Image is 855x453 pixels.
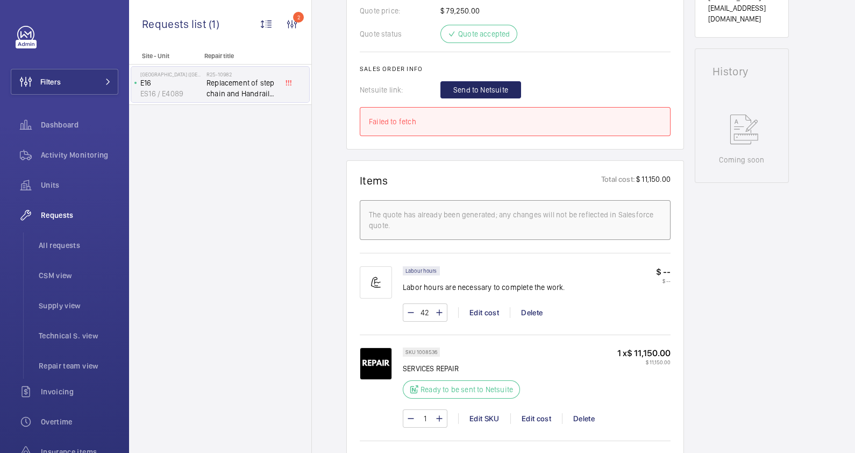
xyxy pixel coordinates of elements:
[39,360,118,371] span: Repair team view
[617,348,671,359] p: 1 x $ 11,150.00
[712,66,771,77] h1: History
[360,266,392,299] img: muscle-sm.svg
[601,174,635,187] p: Total cost:
[142,17,209,31] span: Requests list
[635,174,671,187] p: $ 11,150.00
[41,416,118,427] span: Overtime
[39,330,118,341] span: Technical S. view
[719,154,764,165] p: Coming soon
[140,88,202,99] p: ES16 / E4089
[39,270,118,281] span: CSM view
[617,359,671,365] p: $ 11,150.00
[453,84,508,95] span: Send to Netsuite
[421,384,513,395] p: Ready to be sent to Netsuite
[403,282,565,293] p: Labor hours are necessary to complete the work.
[204,52,275,60] p: Repair title
[458,413,510,424] div: Edit SKU
[360,65,671,73] h2: Sales order info
[562,413,605,424] div: Delete
[41,150,118,160] span: Activity Monitoring
[403,363,526,374] p: SERVICES REPAIR
[360,348,392,380] img: 4IH7dyk0lKfVbRFSf4R9ywTe9GShna42_NoCtMvpQiKEiGqH.png
[656,278,671,284] p: $ --
[206,77,277,99] span: Replacement of step chain and Handrails for NPC South wing
[405,269,437,273] p: Labour hours
[360,174,388,187] h1: Items
[140,71,202,77] p: [GEOGRAPHIC_DATA] ([GEOGRAPHIC_DATA])
[41,119,118,130] span: Dashboard
[369,116,661,127] div: Failed to fetch
[11,69,118,95] button: Filters
[656,266,671,278] p: $ --
[41,180,118,190] span: Units
[440,81,521,98] button: Send to Netsuite
[510,413,562,424] div: Edit cost
[40,76,61,87] span: Filters
[369,209,661,231] div: The quote has already been generated; any changes will not be reflected in Salesforce quote.
[140,77,202,88] p: E16
[41,210,118,221] span: Requests
[510,307,553,318] div: Delete
[129,52,200,60] p: Site - Unit
[39,240,118,251] span: All requests
[41,386,118,397] span: Invoicing
[206,71,277,77] h2: R25-10982
[405,350,437,354] p: SKU 1008536
[458,307,510,318] div: Edit cost
[39,300,118,311] span: Supply view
